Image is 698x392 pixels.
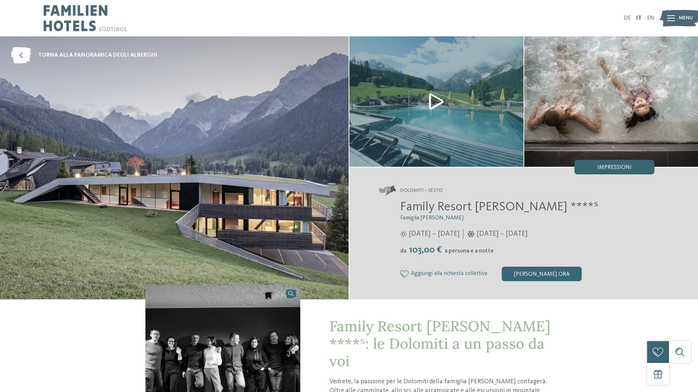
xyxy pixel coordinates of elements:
img: Il nostro family hotel a Sesto, il vostro rifugio sulle Dolomiti. [349,36,523,167]
span: torna alla panoramica degli alberghi [38,51,157,59]
a: DE [624,15,631,21]
a: torna alla panoramica degli alberghi [11,47,157,64]
span: [DATE] – [DATE] [409,229,460,239]
i: Orari d'apertura estate [400,231,407,237]
span: 103,00 € [407,245,444,255]
a: EN [647,15,654,21]
span: Family Resort [PERSON_NAME] ****ˢ [400,201,598,213]
a: IT [636,15,642,21]
span: da [400,248,406,254]
span: Aggiungi alla richiesta collettiva [411,271,487,277]
span: Menu [679,15,693,22]
span: Impressioni [597,165,632,170]
span: Dolomiti – Sesto [400,187,442,194]
span: [DATE] – [DATE] [477,229,527,239]
span: a persona e a notte [445,248,494,254]
span: Family Resort [PERSON_NAME] ****ˢ: le Dolomiti a un passo da voi [329,317,550,370]
div: [PERSON_NAME] ora [502,267,582,281]
span: Famiglia [PERSON_NAME] [400,215,464,221]
i: Orari d'apertura inverno [467,231,475,237]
